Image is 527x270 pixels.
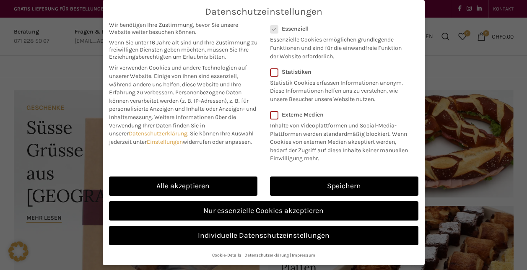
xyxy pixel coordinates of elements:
[270,68,408,75] label: Statistiken
[270,32,408,60] p: Essenzielle Cookies ermöglichen grundlegende Funktionen und sind für die einwandfreie Funktion de...
[270,75,408,104] p: Statistik Cookies erfassen Informationen anonym. Diese Informationen helfen uns zu verstehen, wie...
[212,252,241,258] a: Cookie-Details
[109,226,418,245] a: Individuelle Datenschutzeinstellungen
[109,201,418,221] a: Nur essenzielle Cookies akzeptieren
[292,252,315,258] a: Impressum
[270,25,408,32] label: Essenziell
[109,39,257,60] span: Wenn Sie unter 16 Jahre alt sind und Ihre Zustimmung zu freiwilligen Diensten geben möchten, müss...
[109,177,257,196] a: Alle akzeptieren
[109,64,247,96] span: Wir verwenden Cookies und andere Technologien auf unserer Website. Einige von ihnen sind essenzie...
[270,177,418,196] a: Speichern
[109,130,254,145] span: Sie können Ihre Auswahl jederzeit unter widerrufen oder anpassen.
[205,6,322,17] span: Datenschutzeinstellungen
[109,114,236,137] span: Weitere Informationen über die Verwendung Ihrer Daten finden Sie in unserer .
[244,252,289,258] a: Datenschutzerklärung
[147,138,183,145] a: Einstellungen
[129,130,187,137] a: Datenschutzerklärung
[270,111,413,118] label: Externe Medien
[270,118,413,163] p: Inhalte von Videoplattformen und Social-Media-Plattformen werden standardmäßig blockiert. Wenn Co...
[109,89,256,121] span: Personenbezogene Daten können verarbeitet werden (z. B. IP-Adressen), z. B. für personalisierte A...
[109,21,257,36] span: Wir benötigen Ihre Zustimmung, bevor Sie unsere Website weiter besuchen können.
